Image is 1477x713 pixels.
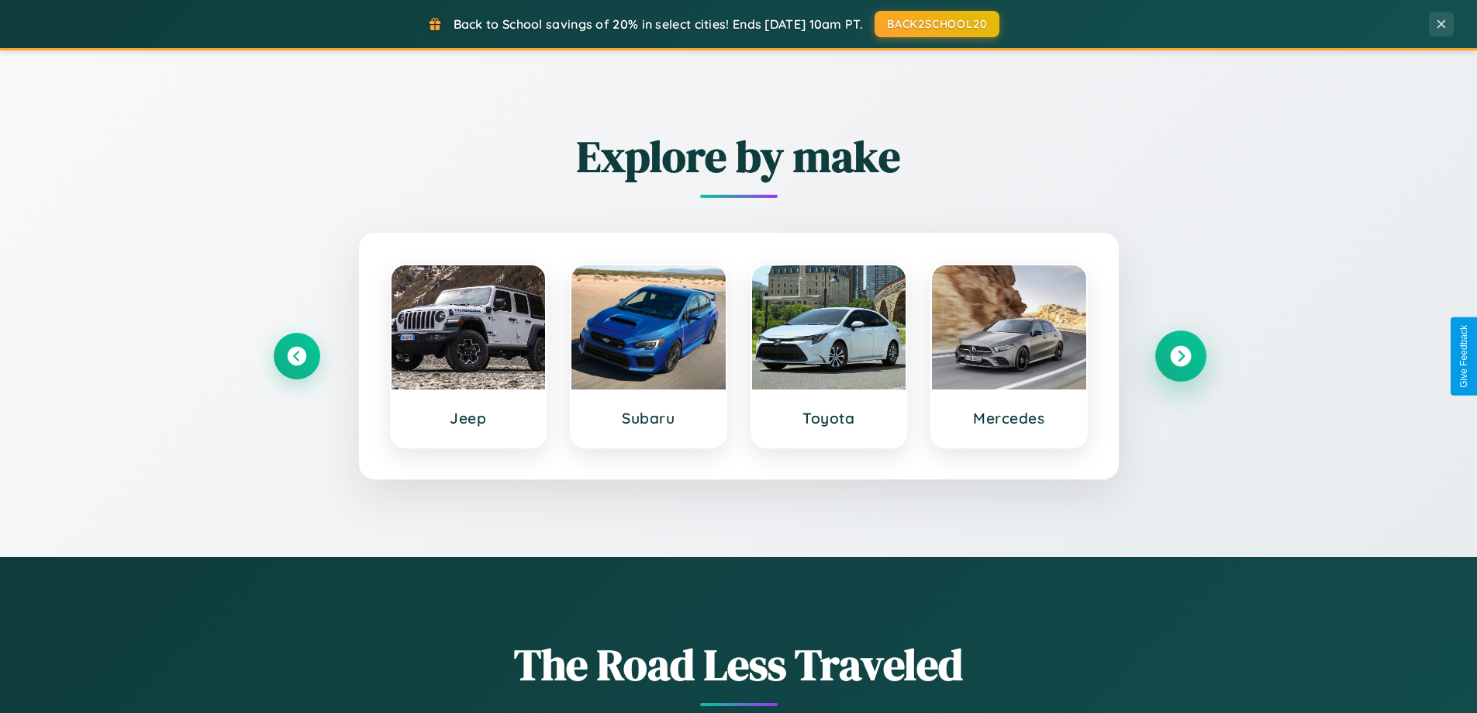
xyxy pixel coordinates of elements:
[875,11,999,37] button: BACK2SCHOOL20
[407,409,530,427] h3: Jeep
[274,635,1204,694] h1: The Road Less Traveled
[768,409,891,427] h3: Toyota
[947,409,1071,427] h3: Mercedes
[454,16,863,32] span: Back to School savings of 20% in select cities! Ends [DATE] 10am PT.
[587,409,710,427] h3: Subaru
[1458,325,1469,388] div: Give Feedback
[274,126,1204,186] h2: Explore by make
